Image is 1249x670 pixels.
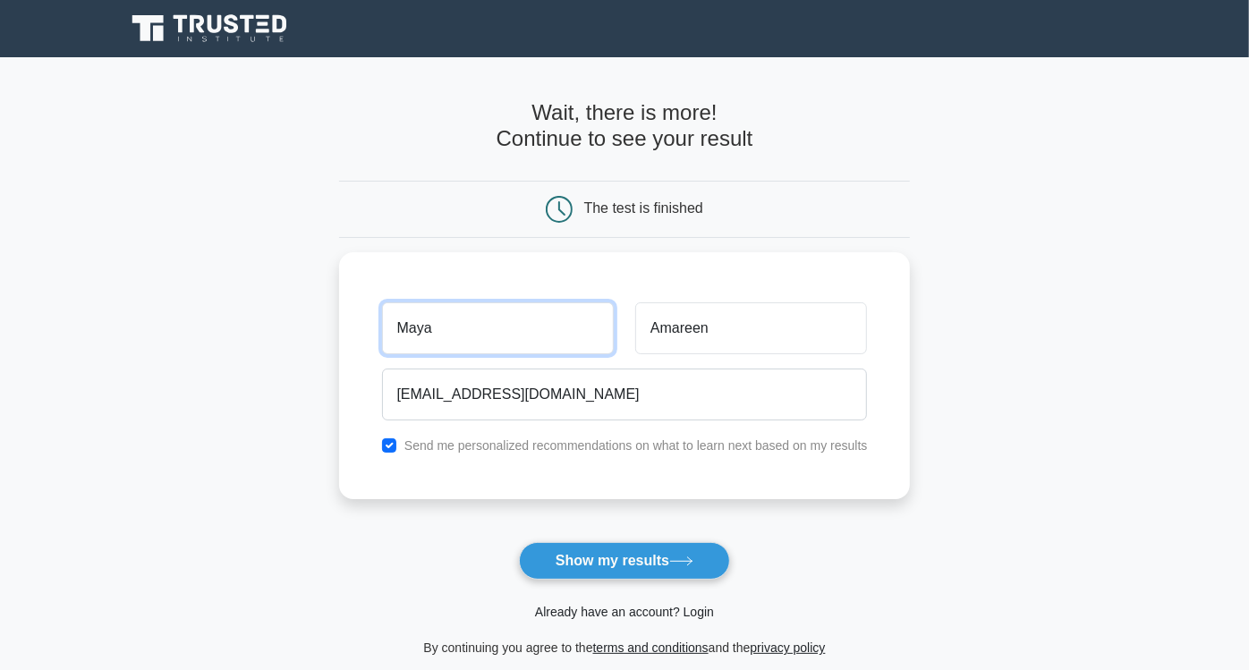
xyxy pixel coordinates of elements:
[584,200,703,216] div: The test is finished
[328,637,922,658] div: By continuing you agree to the and the
[635,302,867,354] input: Last name
[339,100,911,152] h4: Wait, there is more! Continue to see your result
[382,302,614,354] input: First name
[593,640,709,655] a: terms and conditions
[519,542,730,580] button: Show my results
[382,369,868,420] input: Email
[751,640,826,655] a: privacy policy
[404,438,868,453] label: Send me personalized recommendations on what to learn next based on my results
[535,605,714,619] a: Already have an account? Login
